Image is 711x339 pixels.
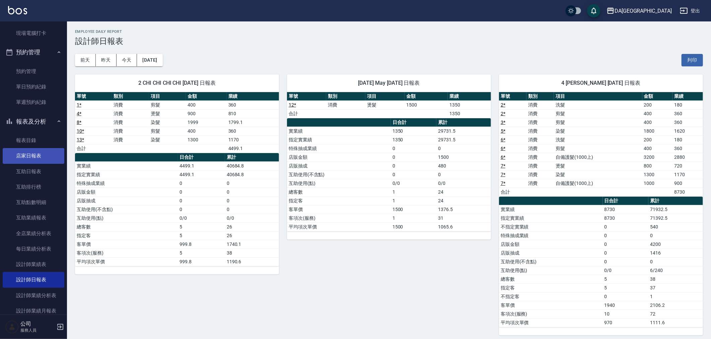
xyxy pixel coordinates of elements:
button: [DATE] [137,54,162,66]
button: 登出 [677,5,703,17]
td: 總客數 [287,188,391,196]
th: 類別 [326,92,365,101]
td: 0 [603,231,649,240]
th: 金額 [186,92,227,101]
td: 200 [642,135,673,144]
button: 前天 [75,54,96,66]
td: 客項次(服務) [499,310,603,318]
a: 全店業績分析表 [3,226,64,241]
td: 1111.6 [648,318,703,327]
td: 實業績 [499,205,603,214]
a: 互助日報表 [3,164,64,179]
td: 0 [178,188,225,196]
td: 0 [603,292,649,301]
td: 37 [648,283,703,292]
a: 每日業績分析表 [3,241,64,257]
td: 1190.6 [225,257,279,266]
table: a dense table [75,92,279,153]
button: 今天 [117,54,137,66]
td: 29731.5 [436,127,491,135]
td: 0 [648,257,703,266]
th: 累計 [648,197,703,205]
td: 客單價 [287,205,391,214]
td: 40684.8 [225,170,279,179]
span: [DATE] May [DATE] 日報表 [295,80,483,86]
h5: 公司 [20,321,55,327]
td: 1170 [672,170,703,179]
td: 400 [186,127,227,135]
td: 染髮 [149,118,186,127]
button: 預約管理 [3,44,64,61]
td: 消費 [526,161,554,170]
td: 0/0 [436,179,491,188]
td: 消費 [526,179,554,188]
td: 0 [603,257,649,266]
td: 0 [603,240,649,249]
td: 1500 [436,153,491,161]
th: 類別 [526,92,554,101]
button: 昨天 [96,54,117,66]
th: 日合計 [391,118,437,127]
td: 5 [178,249,225,257]
td: 互助使用(不含點) [287,170,391,179]
a: 報表目錄 [3,133,64,148]
td: 平均項次單價 [287,222,391,231]
td: 互助使用(點) [75,214,178,222]
td: 洗髮 [554,100,642,109]
img: Person [5,320,19,334]
td: 1 [391,188,437,196]
span: 4 [PERSON_NAME] [DATE] 日報表 [507,80,695,86]
td: 客單價 [75,240,178,249]
th: 累計 [436,118,491,127]
td: 實業績 [287,127,391,135]
td: 24 [436,188,491,196]
td: 540 [648,222,703,231]
td: 總客數 [499,275,603,283]
td: 0 [225,196,279,205]
td: 店販抽成 [287,161,391,170]
table: a dense table [287,92,491,118]
td: 360 [672,118,703,127]
td: 特殊抽成業績 [499,231,603,240]
p: 服務人員 [20,327,55,333]
button: 報表及分析 [3,113,64,130]
td: 消費 [112,109,149,118]
td: 0 [391,161,437,170]
td: 4200 [648,240,703,249]
td: 0 [178,196,225,205]
td: 剪髮 [149,127,186,135]
td: 200 [642,100,673,109]
a: 現場電腦打卡 [3,25,64,41]
td: 29731.5 [436,135,491,144]
a: 設計師日報表 [3,272,64,287]
a: 互助排行榜 [3,179,64,195]
td: 剪髮 [554,109,642,118]
td: 客單價 [499,301,603,310]
td: 剪髮 [149,100,186,109]
table: a dense table [75,153,279,266]
td: 消費 [526,100,554,109]
td: 平均項次單價 [75,257,178,266]
td: 消費 [112,118,149,127]
td: 1350 [448,109,491,118]
td: 0 [225,205,279,214]
td: 染髮 [554,127,642,135]
td: 店販抽成 [75,196,178,205]
td: 900 [672,179,703,188]
h3: 設計師日報表 [75,37,703,46]
td: 1999 [186,118,227,127]
td: 1 [391,196,437,205]
td: 1500 [405,100,448,109]
td: 指定實業績 [287,135,391,144]
td: 0 [603,222,649,231]
button: 列印 [682,54,703,66]
td: 1065.6 [436,222,491,231]
td: 燙髮 [149,109,186,118]
a: 預約管理 [3,64,64,79]
td: 0 [436,144,491,153]
td: 360 [672,109,703,118]
td: 180 [672,100,703,109]
td: 360 [227,100,279,109]
td: 1800 [642,127,673,135]
td: 1500 [391,222,437,231]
